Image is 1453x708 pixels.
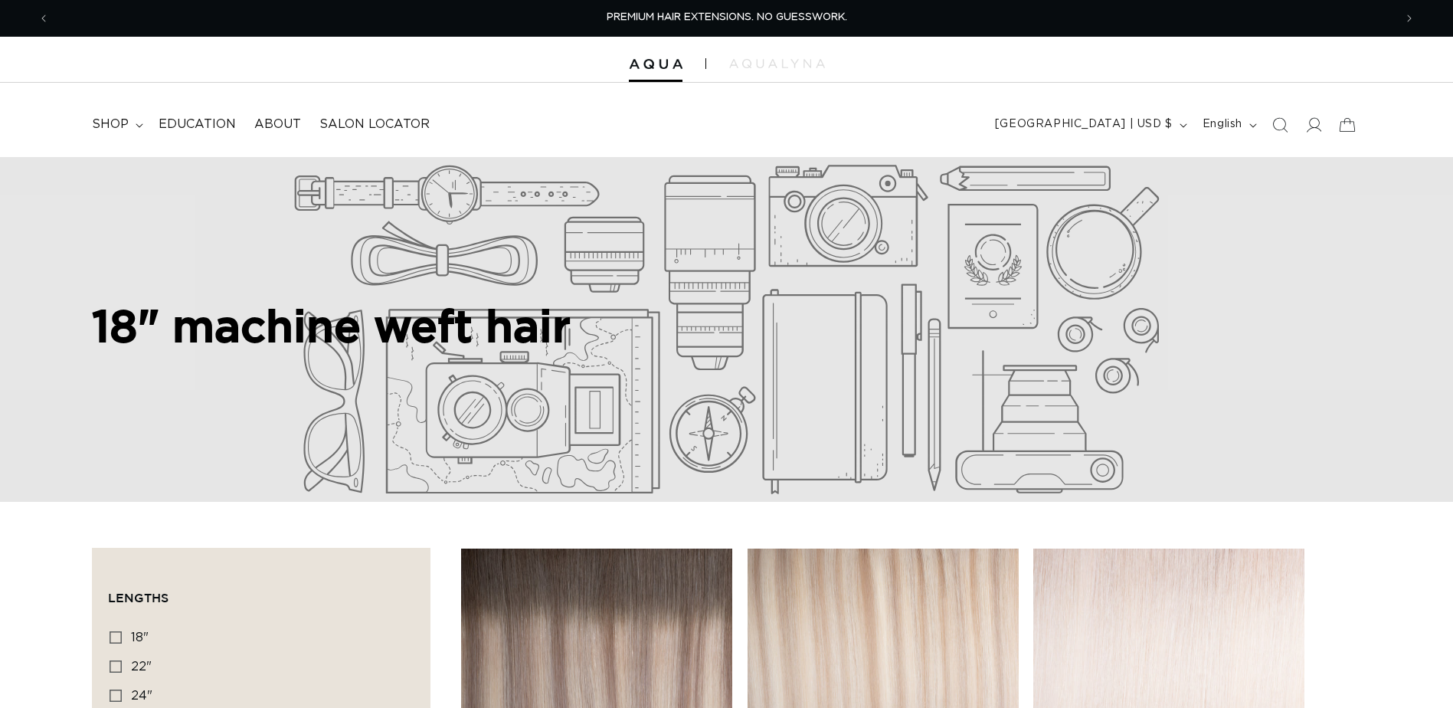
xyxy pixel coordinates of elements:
span: 22" [131,660,152,673]
img: Aqua Hair Extensions [629,59,682,70]
a: Salon Locator [310,107,439,142]
span: Education [159,116,236,133]
a: About [245,107,310,142]
span: English [1203,116,1242,133]
summary: shop [83,107,149,142]
span: shop [92,116,129,133]
button: [GEOGRAPHIC_DATA] | USD $ [986,110,1193,139]
button: Next announcement [1392,4,1426,33]
span: PREMIUM HAIR EXTENSIONS. NO GUESSWORK. [607,12,847,22]
summary: Search [1263,108,1297,142]
summary: Lengths (0 selected) [108,564,414,619]
span: About [254,116,301,133]
h2: 18" machine weft hair [92,299,571,352]
a: Education [149,107,245,142]
span: [GEOGRAPHIC_DATA] | USD $ [995,116,1173,133]
button: English [1193,110,1263,139]
button: Previous announcement [27,4,61,33]
img: aqualyna.com [729,59,825,68]
span: Salon Locator [319,116,430,133]
span: 24" [131,690,152,702]
span: Lengths [108,591,169,605]
span: 18" [131,631,149,644]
